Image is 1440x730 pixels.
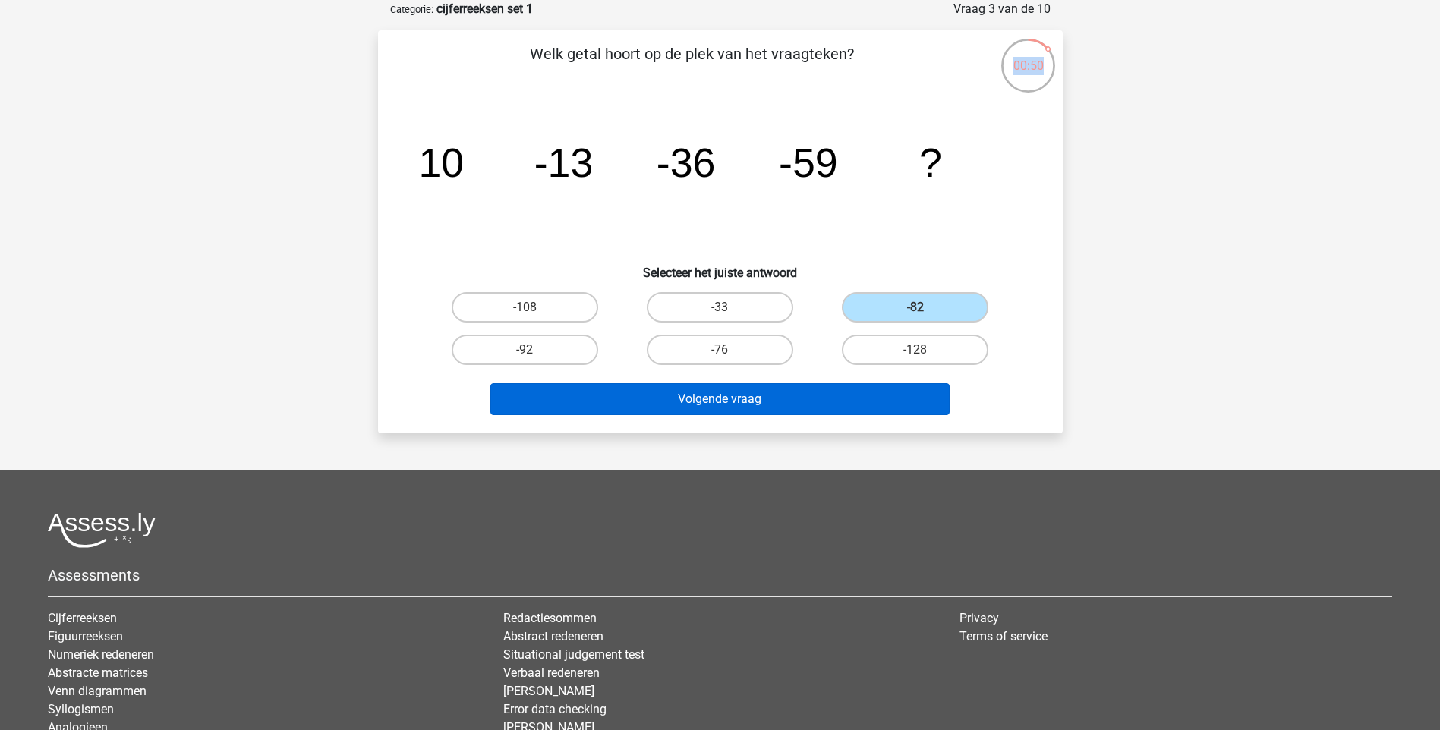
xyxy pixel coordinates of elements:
strong: cijferreeksen set 1 [436,2,533,16]
tspan: 10 [418,140,464,185]
button: Volgende vraag [490,383,950,415]
a: Error data checking [503,702,607,716]
a: Redactiesommen [503,611,597,625]
a: Cijferreeksen [48,611,117,625]
h5: Assessments [48,566,1392,584]
label: -92 [452,335,598,365]
a: Abstracte matrices [48,665,148,680]
tspan: ? [919,140,942,185]
a: Privacy [959,611,999,625]
a: Figuurreeksen [48,629,123,643]
label: -33 [647,292,793,323]
small: Categorie: [390,4,433,15]
tspan: -36 [656,140,715,185]
h6: Selecteer het juiste antwoord [402,253,1038,280]
img: Assessly logo [48,512,156,548]
a: Situational judgement test [503,647,644,662]
label: -128 [842,335,988,365]
label: -82 [842,292,988,323]
a: Venn diagrammen [48,684,147,698]
tspan: -59 [779,140,838,185]
tspan: -13 [534,140,593,185]
div: 00:50 [1000,37,1057,75]
a: Verbaal redeneren [503,665,600,680]
a: [PERSON_NAME] [503,684,594,698]
label: -76 [647,335,793,365]
p: Welk getal hoort op de plek van het vraagteken? [402,42,982,88]
label: -108 [452,292,598,323]
a: Numeriek redeneren [48,647,154,662]
a: Syllogismen [48,702,114,716]
a: Terms of service [959,629,1048,643]
a: Abstract redeneren [503,629,603,643]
